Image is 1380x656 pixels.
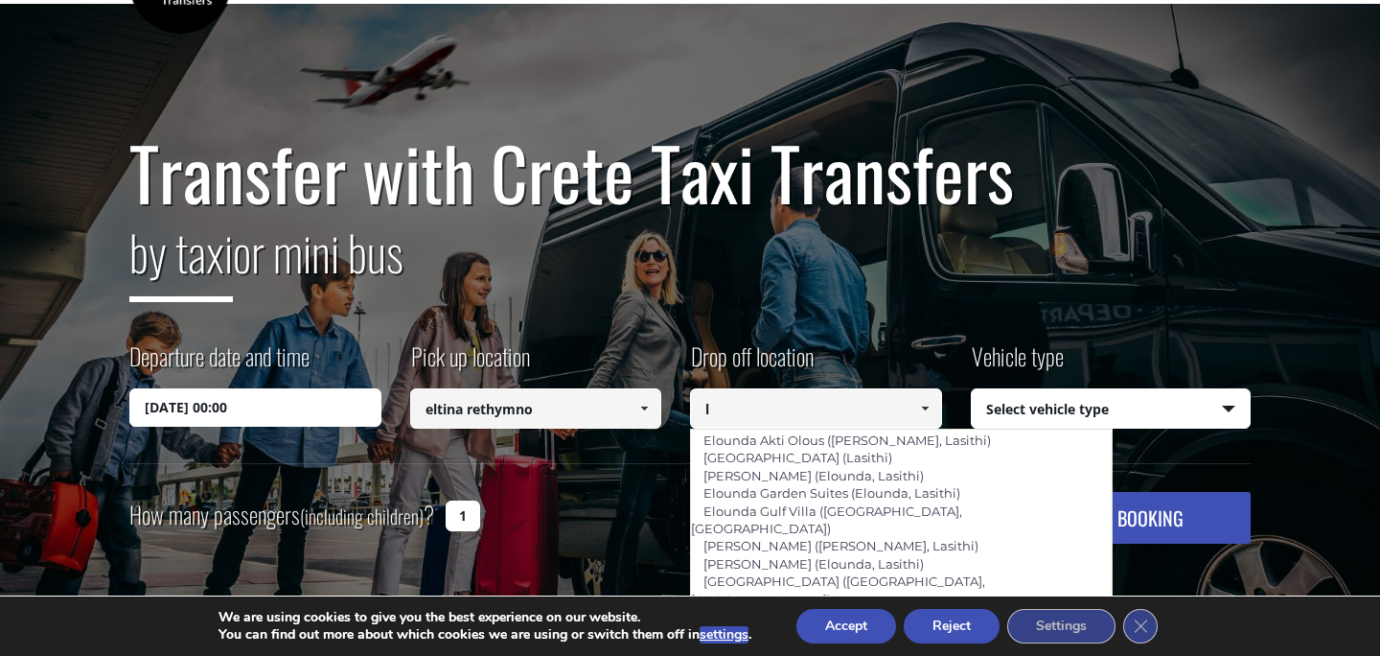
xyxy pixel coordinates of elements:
[129,340,310,388] label: Departure date and time
[129,492,434,539] label: How many passengers ?
[691,551,936,577] a: [PERSON_NAME] (Elounda, Lasithi)
[690,388,942,429] input: Select drop-off location
[129,216,233,302] span: by taxi
[218,626,751,644] p: You can find out more about which cookies we are using or switch them off in .
[971,340,1064,388] label: Vehicle type
[1007,609,1115,644] button: Settings
[300,502,424,530] small: (including children)
[218,609,751,626] p: We are using cookies to give you the best experience on our website.
[691,444,905,471] a: [GEOGRAPHIC_DATA] (Lasithi)
[629,388,660,429] a: Show All Items
[908,388,940,429] a: Show All Items
[691,498,962,542] a: Elounda Gulf Villa ([GEOGRAPHIC_DATA], [GEOGRAPHIC_DATA])
[691,568,985,612] a: [GEOGRAPHIC_DATA] ([GEOGRAPHIC_DATA], [GEOGRAPHIC_DATA])
[1123,609,1158,644] button: Close GDPR Cookie Banner
[691,532,991,559] a: [PERSON_NAME] ([PERSON_NAME], Lasithi)
[972,389,1251,430] span: Select vehicle type
[904,609,1000,644] button: Reject
[691,462,936,489] a: [PERSON_NAME] (Elounda, Lasithi)
[129,132,1251,213] h1: Transfer with Crete Taxi Transfers
[129,213,1251,316] h2: or mini bus
[410,340,530,388] label: Pick up location
[691,480,973,506] a: Elounda Garden Suites (Elounda, Lasithi)
[993,492,1251,544] button: MAKE A BOOKING
[410,388,662,429] input: Select pickup location
[700,626,748,644] button: settings
[690,340,814,388] label: Drop off location
[691,427,1003,454] a: Elounda Akti Olous ([PERSON_NAME], Lasithi)
[796,609,896,644] button: Accept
